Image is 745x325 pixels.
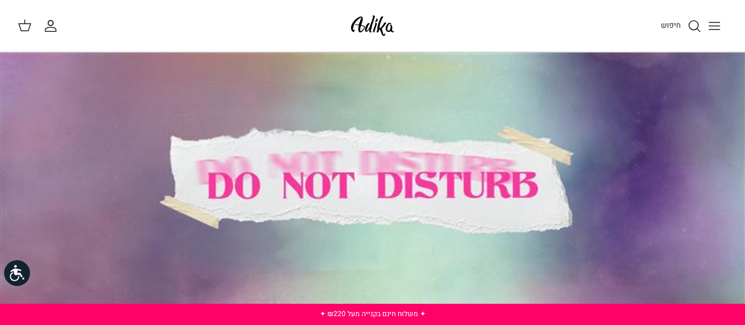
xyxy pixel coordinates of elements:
button: Toggle menu [701,13,727,39]
a: חיפוש [661,19,701,33]
a: ✦ משלוח חינם בקנייה מעל ₪220 ✦ [320,308,426,319]
span: חיפוש [661,19,681,31]
a: החשבון שלי [44,19,62,33]
img: Adika IL [347,12,398,40]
